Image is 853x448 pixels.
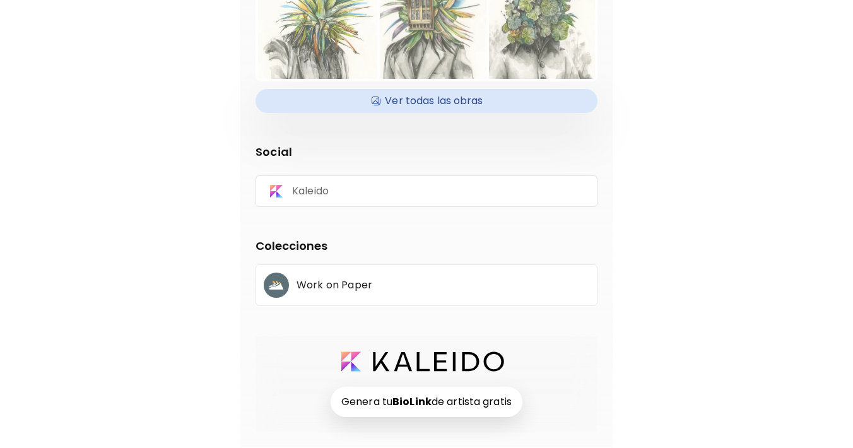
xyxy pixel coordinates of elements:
[263,91,590,110] h4: Ver todas las obras
[269,184,284,199] img: Kaleido
[370,91,382,110] img: Available
[392,394,432,409] strong: BioLink
[331,387,522,417] h6: Genera tu de artista gratis
[264,273,289,298] img: avatar
[256,143,597,160] p: Social
[256,89,597,113] div: AvailableVer todas las obras
[297,280,372,290] p: Work on Paper
[341,351,504,372] img: logo
[292,184,329,198] p: Kaleido
[341,351,512,372] a: logo
[256,237,597,254] h5: Colecciones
